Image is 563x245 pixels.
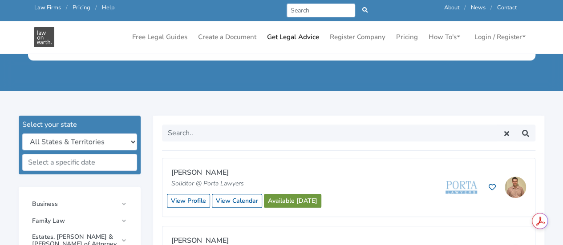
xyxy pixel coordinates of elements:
[425,28,464,46] a: How To's
[464,4,466,12] span: /
[263,28,323,46] a: Get Legal Advice
[32,217,117,225] span: Family Law
[73,4,90,12] a: Pricing
[194,28,260,46] a: Create a Document
[505,177,526,198] img: Bailey Eustace
[264,194,321,208] a: Available [DATE]
[22,154,137,171] input: Select a specific date
[34,4,61,12] a: Law Firms
[22,119,137,130] div: Select your state
[393,28,421,46] a: Pricing
[444,4,459,12] a: About
[490,4,492,12] span: /
[95,4,97,12] span: /
[287,4,356,17] input: Search
[162,125,497,141] input: Search..
[28,196,132,212] a: Business
[212,194,262,208] a: View Calendar
[471,28,529,46] a: Login / Register
[32,201,117,208] span: Business
[443,176,480,198] img: Porta Lawyers
[171,179,315,189] p: Solicitor @ Porta Lawyers
[28,213,132,229] a: Family Law
[471,4,486,12] a: News
[66,4,68,12] span: /
[171,167,315,179] p: [PERSON_NAME]
[102,4,114,12] a: Help
[497,4,517,12] a: Contact
[167,194,210,208] a: View Profile
[129,28,191,46] a: Free Legal Guides
[326,28,389,46] a: Register Company
[34,27,54,47] img: Get Legal Advice in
